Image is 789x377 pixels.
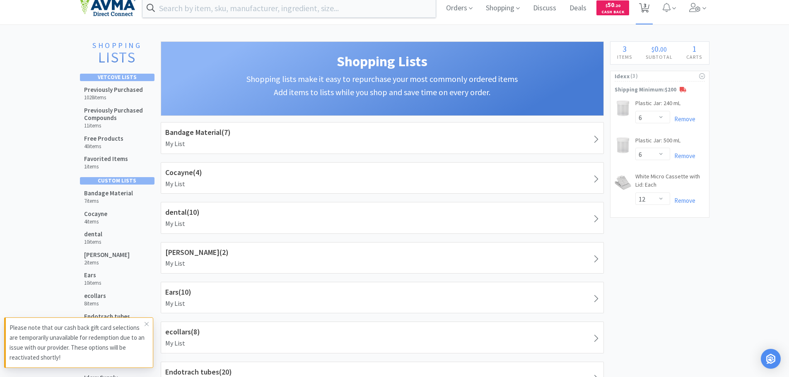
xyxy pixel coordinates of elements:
[80,132,155,153] a: Free Products 40items
[615,72,630,81] span: Idexx
[84,41,150,50] h1: Shopping
[635,99,680,111] a: Plastic Jar: 240 mL
[670,197,695,204] a: Remove
[84,271,101,279] h5: Ears
[161,322,604,353] a: ecollars(8)My List
[161,282,604,313] a: Ears(10)My List
[165,139,599,149] p: My List
[84,143,123,150] h6: 40 items
[84,50,150,66] h2: Lists
[601,10,624,15] span: Cash Back
[670,115,695,123] a: Remove
[165,298,599,309] p: My List
[636,5,653,13] a: 3
[84,231,102,238] h5: dental
[84,94,143,101] h6: 1028 items
[606,1,620,9] span: 50
[680,53,709,61] h4: Carts
[635,137,680,148] a: Plastic Jar: 500 mL
[530,5,560,12] a: Discuss
[165,127,599,139] h1: Bandage Material ( 7 )
[615,100,631,117] img: 686fd2832627479c9124c967a8c0e41b_175223.png
[80,41,154,70] a: ShoppingLists
[161,202,604,233] a: dental(10)My List
[651,45,654,53] span: $
[169,72,595,99] h3: Shopping lists make it easy to repurchase your most commonly ordered items Add items to lists whi...
[165,286,599,298] h1: Ears ( 10 )
[84,259,130,266] h6: 2 items
[169,50,595,72] h1: Shopping Lists
[606,3,608,8] span: $
[614,3,620,8] span: . 20
[80,74,154,81] div: Vetcove Lists
[639,53,680,61] h4: Subtotal
[639,45,680,53] div: .
[84,198,133,204] h6: 7 items
[84,155,128,163] h5: Favorited Items
[165,258,599,269] p: My List
[566,5,590,12] a: Deals
[84,190,133,197] h5: Bandage Material
[84,313,130,320] h5: Endotrach tubes
[165,167,599,179] h1: Cocayne ( 4 )
[623,43,627,54] span: 3
[161,162,604,194] a: Cocayne(4)My List
[670,152,695,160] a: Remove
[615,137,631,154] img: 2bf729d1325a49d7b18108782c32b358_175295.png
[165,179,599,190] p: My List
[161,242,604,274] a: [PERSON_NAME](2)My List
[161,122,604,154] a: Bandage Material(7)My List
[165,247,599,259] h1: [PERSON_NAME] ( 2 )
[84,135,123,142] h5: Free Products
[610,86,709,94] p: Shipping Minimum: $200
[10,323,145,363] p: Please note that our cash back gift card selections are temporarily unavailable for redemption du...
[84,280,101,286] h6: 10 items
[660,45,667,53] span: 00
[610,53,639,61] h4: Items
[84,163,128,170] h6: 1 items
[630,72,697,80] span: ( 3 )
[84,219,107,225] h6: 4 items
[84,86,143,94] h5: Previously Purchased
[615,174,631,191] img: 791d01ab194c4ae0a9c886882471ed30_175073.png
[165,338,599,349] p: My List
[165,207,599,219] h1: dental ( 10 )
[654,43,659,54] span: 0
[635,173,705,192] a: White Micro Cassette with Lid: Each
[84,107,151,122] h5: Previously Purchased Compounds
[165,219,599,229] p: My List
[84,122,151,129] h6: 11 items
[84,300,106,307] h6: 8 items
[692,43,696,54] span: 1
[84,239,102,245] h6: 10 items
[165,326,599,338] h1: ecollars ( 8 )
[80,177,154,185] div: Custom Lists
[84,292,106,300] h5: ecollars
[84,251,130,259] h5: [PERSON_NAME]
[84,210,107,218] h5: Cocayne
[761,349,781,369] div: Open Intercom Messenger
